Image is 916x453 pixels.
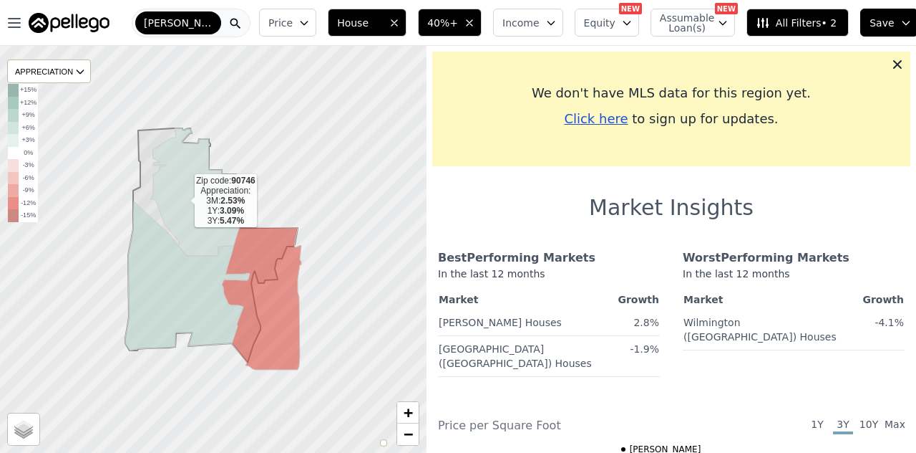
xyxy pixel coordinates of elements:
span: -4.1% [874,317,904,328]
span: Max [885,417,905,434]
span: Income [502,16,540,30]
a: [PERSON_NAME] Houses [439,311,562,330]
button: Income [493,9,563,37]
img: Pellego [29,13,109,33]
td: +9% [19,109,38,122]
th: Growth [617,290,660,310]
div: NEW [619,3,642,14]
span: All Filters • 2 [756,16,837,30]
a: [GEOGRAPHIC_DATA] ([GEOGRAPHIC_DATA]) Houses [439,338,592,371]
td: +15% [19,84,38,97]
td: 0% [19,147,38,160]
span: 3Y [833,417,853,434]
button: All Filters• 2 [746,9,849,37]
span: House [337,16,383,30]
div: We don't have MLS data for this region yet. [444,83,899,103]
td: +3% [19,134,38,147]
div: NEW [715,3,738,14]
a: Zoom in [397,402,419,424]
span: 2.8% [633,317,659,328]
button: Price [259,9,316,37]
span: 40%+ [427,16,458,30]
div: In the last 12 months [438,267,660,290]
div: APPRECIATION [7,59,91,83]
div: Worst Performing Markets [683,249,905,267]
span: Save [869,16,894,30]
span: + [404,404,413,421]
th: Market [438,290,617,310]
td: -12% [19,197,38,210]
td: +6% [19,122,38,135]
button: Assumable Loan(s) [651,9,735,37]
span: 10Y [859,417,879,434]
a: Layers [8,414,39,445]
a: Zoom out [397,424,419,445]
span: − [404,425,413,443]
a: Wilmington ([GEOGRAPHIC_DATA]) Houses [683,311,837,344]
span: Assumable Loan(s) [660,13,706,33]
span: Price [268,16,293,30]
div: Price per Square Foot [438,417,671,434]
th: Market [683,290,862,310]
span: Equity [584,16,615,30]
td: -9% [19,184,38,197]
td: +12% [19,97,38,110]
button: 40%+ [418,9,482,37]
span: 1Y [807,417,827,434]
span: Click here [564,111,628,126]
div: In the last 12 months [683,267,905,290]
span: [PERSON_NAME] [144,16,213,30]
td: -6% [19,172,38,185]
span: -1.9% [630,343,659,355]
td: -15% [19,209,38,222]
button: Equity [575,9,639,37]
td: -3% [19,159,38,172]
h1: Market Insights [589,195,754,221]
div: to sign up for updates. [444,109,899,129]
button: House [328,9,406,37]
div: Best Performing Markets [438,249,660,267]
th: Growth [862,290,905,310]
